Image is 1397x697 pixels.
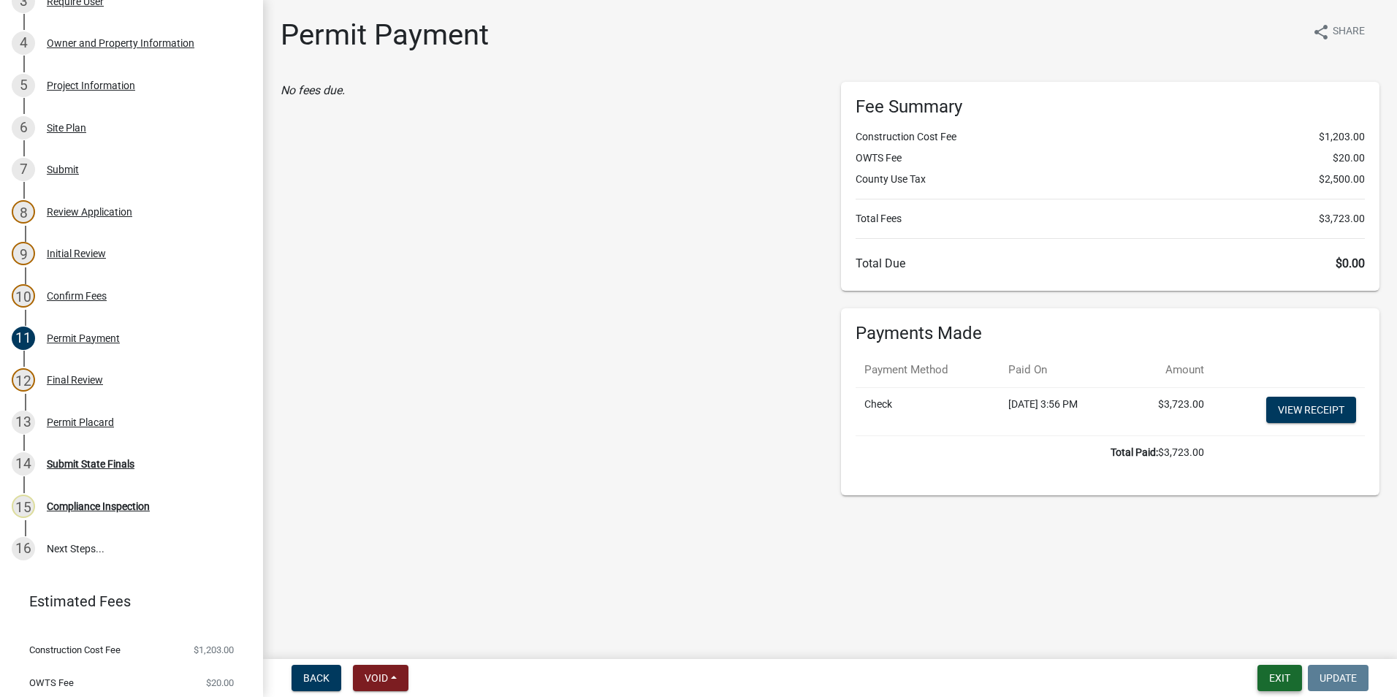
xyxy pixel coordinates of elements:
[281,83,345,97] i: No fees due.
[47,80,135,91] div: Project Information
[12,74,35,97] div: 5
[12,327,35,350] div: 11
[856,211,1365,226] li: Total Fees
[206,678,234,688] span: $20.00
[281,18,489,53] h1: Permit Payment
[12,158,35,181] div: 7
[1000,353,1123,387] th: Paid On
[1319,211,1365,226] span: $3,723.00
[47,291,107,301] div: Confirm Fees
[1266,397,1356,423] a: View receipt
[856,129,1365,145] li: Construction Cost Fee
[1319,172,1365,187] span: $2,500.00
[12,495,35,518] div: 15
[353,665,408,691] button: Void
[856,435,1213,469] td: $3,723.00
[856,151,1365,166] li: OWTS Fee
[47,333,120,343] div: Permit Payment
[12,116,35,140] div: 6
[1333,23,1365,41] span: Share
[47,164,79,175] div: Submit
[47,417,114,427] div: Permit Placard
[12,242,35,265] div: 9
[12,452,35,476] div: 14
[47,501,150,511] div: Compliance Inspection
[856,323,1365,344] h6: Payments Made
[1122,353,1212,387] th: Amount
[47,248,106,259] div: Initial Review
[856,387,1000,435] td: Check
[856,96,1365,118] h6: Fee Summary
[1000,387,1123,435] td: [DATE] 3:56 PM
[1122,387,1212,435] td: $3,723.00
[12,368,35,392] div: 12
[365,672,388,684] span: Void
[1301,18,1377,46] button: shareShare
[1308,665,1369,691] button: Update
[29,678,74,688] span: OWTS Fee
[1312,23,1330,41] i: share
[12,284,35,308] div: 10
[1333,151,1365,166] span: $20.00
[1320,672,1357,684] span: Update
[1319,129,1365,145] span: $1,203.00
[29,645,121,655] span: Construction Cost Fee
[1257,665,1302,691] button: Exit
[12,587,240,616] a: Estimated Fees
[292,665,341,691] button: Back
[303,672,330,684] span: Back
[47,123,86,133] div: Site Plan
[12,200,35,224] div: 8
[12,537,35,560] div: 16
[1111,446,1158,458] b: Total Paid:
[194,645,234,655] span: $1,203.00
[856,353,1000,387] th: Payment Method
[47,459,134,469] div: Submit State Finals
[12,31,35,55] div: 4
[12,411,35,434] div: 13
[856,172,1365,187] li: County Use Tax
[47,38,194,48] div: Owner and Property Information
[1336,256,1365,270] span: $0.00
[47,207,132,217] div: Review Application
[856,256,1365,270] h6: Total Due
[47,375,103,385] div: Final Review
